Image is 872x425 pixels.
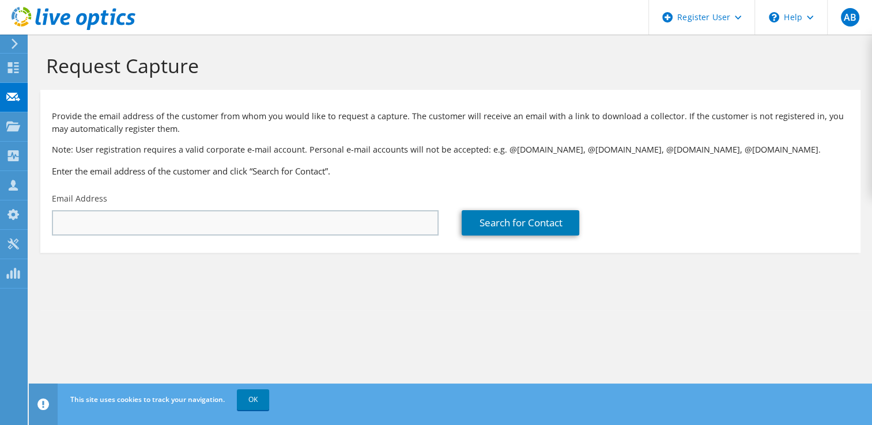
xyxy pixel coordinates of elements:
[769,12,779,22] svg: \n
[841,8,859,26] span: AB
[52,110,849,135] p: Provide the email address of the customer from whom you would like to request a capture. The cust...
[237,389,269,410] a: OK
[52,165,849,177] h3: Enter the email address of the customer and click “Search for Contact”.
[462,210,579,236] a: Search for Contact
[52,143,849,156] p: Note: User registration requires a valid corporate e-mail account. Personal e-mail accounts will ...
[52,193,107,204] label: Email Address
[70,394,225,404] span: This site uses cookies to track your navigation.
[46,54,849,78] h1: Request Capture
